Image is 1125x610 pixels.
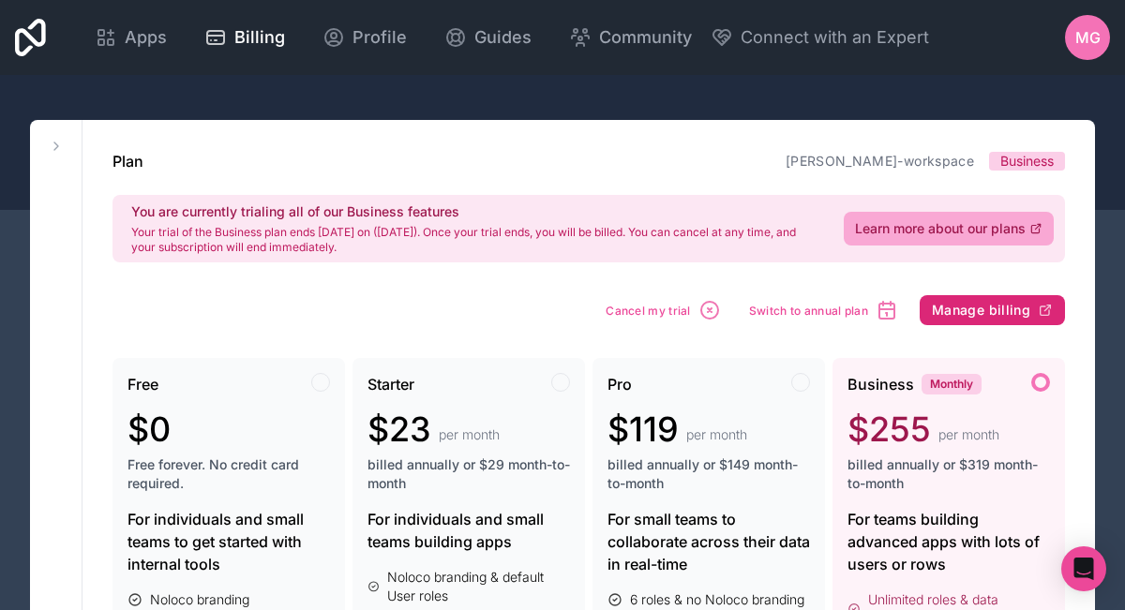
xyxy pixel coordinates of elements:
span: Pro [607,373,632,395]
button: Switch to annual plan [742,292,905,328]
span: Noloco branding & default User roles [387,568,570,605]
span: Billing [234,24,285,51]
span: MG [1075,26,1101,49]
div: Monthly [922,374,982,394]
span: Free [127,373,158,395]
span: Apps [125,24,167,51]
h2: You are currently trialing all of our Business features [131,202,821,221]
span: per month [938,425,999,444]
span: billed annually or $149 month-to-month [607,455,810,493]
span: Community [599,24,692,51]
span: Learn more about our plans [855,219,1026,238]
div: For teams building advanced apps with lots of users or rows [847,508,1050,575]
span: per month [439,425,500,444]
div: For small teams to collaborate across their data in real-time [607,508,810,575]
span: 6 roles & no Noloco branding [630,590,804,609]
h1: Plan [112,150,143,172]
a: Community [554,17,707,58]
div: For individuals and small teams to get started with internal tools [127,508,330,575]
span: per month [686,425,747,444]
span: billed annually or $29 month-to-month [367,455,570,493]
a: Profile [307,17,422,58]
a: [PERSON_NAME]-workspace [786,153,974,169]
span: Connect with an Expert [741,24,929,51]
button: Connect with an Expert [711,24,929,51]
span: Switch to annual plan [749,304,868,318]
span: $23 [367,410,431,448]
button: Manage billing [920,295,1065,325]
button: Cancel my trial [599,292,727,328]
a: Guides [429,17,547,58]
span: billed annually or $319 month-to-month [847,455,1050,493]
p: Your trial of the Business plan ends [DATE] on ([DATE]). Once your trial ends, you will be billed... [131,225,821,255]
span: Free forever. No credit card required. [127,455,330,493]
span: Manage billing [932,302,1030,319]
span: $119 [607,410,679,448]
span: Cancel my trial [606,304,691,318]
span: Business [1000,152,1054,171]
div: For individuals and small teams building apps [367,508,570,553]
span: $255 [847,410,931,448]
a: Learn more about our plans [844,212,1054,245]
span: $0 [127,410,171,448]
span: Guides [474,24,532,51]
span: Noloco branding [150,590,249,609]
a: Billing [189,17,300,58]
span: Business [847,373,914,395]
span: Starter [367,373,414,395]
span: Profile [352,24,407,51]
a: Apps [80,17,182,58]
div: Open Intercom Messenger [1061,546,1106,591]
